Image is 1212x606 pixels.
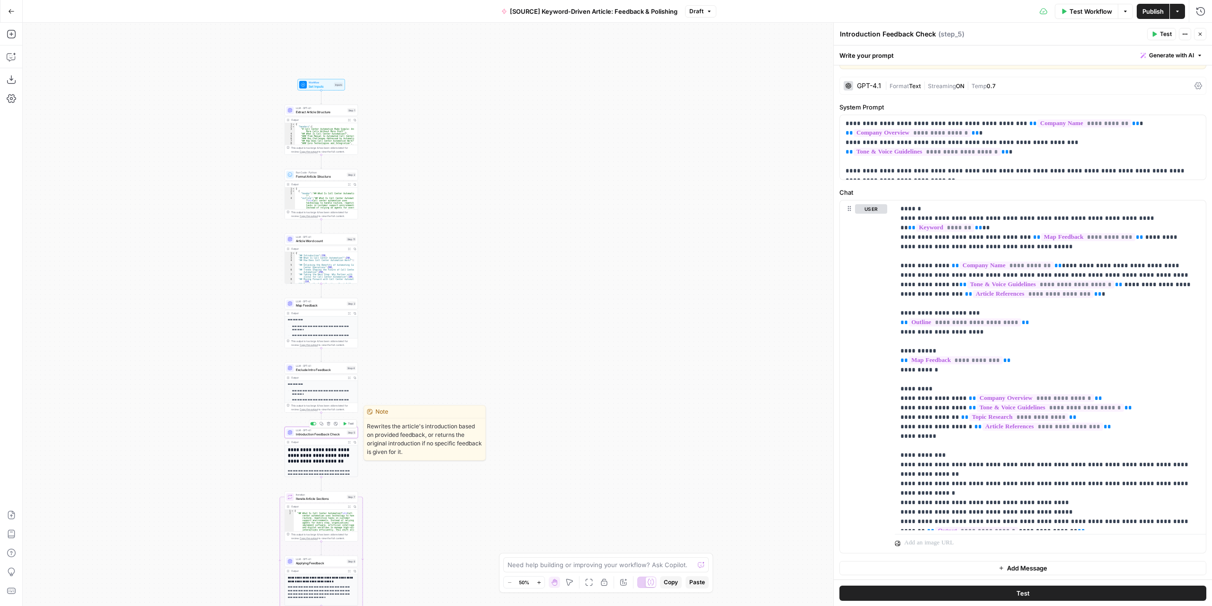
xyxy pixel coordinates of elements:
div: Step 2 [347,172,356,177]
label: System Prompt [839,102,1206,112]
div: This output is too large & has been abbreviated for review. to view the full content. [291,210,356,218]
span: Extract Article Structure [296,109,346,114]
span: Copy the output [300,215,318,217]
div: This output is too large & has been abbreviated for review. to view the full content. [291,339,356,347]
div: 1 [285,188,295,190]
span: 0.7 [987,82,996,90]
g: Edge from start to step_1 [321,90,322,104]
div: Step 3 [347,301,356,306]
div: 4 [285,259,295,264]
div: 1 [285,252,295,254]
button: Copy [660,576,682,588]
span: Run Code · Python [296,171,345,174]
g: Edge from step_11 to step_3 [321,283,322,297]
span: Exclude Intro Feedback [296,367,345,372]
div: IterationIterate Article SectionsStep 7Output[ "## What Is Call Center Automation?\n\nCall center... [285,491,358,542]
div: Step 7 [347,495,356,499]
span: Introduction Feedback Check [296,432,345,436]
div: Step 1 [348,108,356,112]
span: Map Feedback [296,303,345,308]
span: Applying Feedback [296,561,345,565]
div: Output [291,247,345,251]
div: GPT-4.1 [857,82,881,89]
span: Add Message [1007,563,1047,573]
span: LLM · GPT-4.1 [296,106,346,110]
span: Generate with AI [1149,51,1194,60]
span: Format Article Structure [296,174,345,179]
span: LLM · GPT-4.1 [296,299,345,303]
g: Edge from step_2 to step_11 [321,219,322,233]
div: Output [291,505,345,508]
label: Chat [839,188,1206,197]
div: 2 [285,512,294,538]
span: Toggle code folding, rows 1 through 10 [292,252,295,254]
g: Edge from step_3 to step_4 [321,348,322,362]
span: | [885,81,890,90]
div: 2 [285,190,295,192]
span: Draft [689,7,704,16]
g: Edge from step_5 to step_7 [321,477,322,490]
span: Toggle code folding, rows 1 through 6 [291,510,294,512]
g: Edge from step_7 to step_8 [321,541,322,555]
div: 6 [285,269,295,273]
span: Toggle code folding, rows 1 through 62 [292,188,295,190]
div: This output is too large & has been abbreviated for review. to view the full content. [291,404,356,411]
button: Test [341,421,356,427]
button: Test [1147,28,1176,40]
div: This output is too large & has been abbreviated for review. to view the full content. [291,533,356,540]
span: ON [956,82,964,90]
span: Temp [971,82,987,90]
div: 2 [285,126,295,128]
span: Text [909,82,921,90]
span: 50% [519,579,529,586]
span: Rewrites the article's introduction based on provided feedback, or returns the original introduct... [364,418,485,460]
span: Article Word count [296,238,345,243]
span: | [964,81,971,90]
button: Test Workflow [1055,4,1118,19]
div: 4 [285,197,295,228]
span: Iteration [296,493,345,497]
div: 8 [285,278,295,283]
div: WorkflowSet InputsInputs [285,79,358,90]
span: Toggle code folding, rows 2 through 5 [292,190,295,192]
span: Copy the output [300,537,318,540]
div: Output [291,440,345,444]
div: LLM · GPT-4.1Extract Article StructureStep 1Output{ "headers":[ "# Call Center Automation Made Si... [285,105,358,155]
span: Streaming [928,82,956,90]
div: 1 [285,123,295,126]
span: Paste [689,578,705,587]
textarea: Introduction Feedback Check [840,29,936,39]
button: Draft [685,5,716,18]
div: 3 [285,192,295,197]
span: Copy the output [300,408,318,411]
span: Copy the output [300,344,318,346]
div: user [840,200,887,553]
div: Output [291,118,345,122]
div: Output [291,182,345,186]
span: Test [1160,30,1172,38]
button: Paste [686,576,709,588]
button: Test [839,585,1206,600]
div: 3 [285,128,295,133]
div: Output [291,569,345,573]
div: 2 [285,254,295,257]
span: ( step_5 ) [938,29,964,39]
span: Test [1016,588,1030,597]
div: 1 [285,510,294,512]
span: Copy [664,578,678,587]
div: Write your prompt [834,45,1212,65]
div: 6 [285,137,295,140]
span: Format [890,82,909,90]
button: user [855,204,887,214]
div: Step 8 [347,559,356,563]
span: Test [348,422,354,426]
div: 3 [285,257,295,259]
span: LLM · GPT-4.1 [296,428,345,432]
span: Toggle code folding, rows 2 through 25 [292,126,295,128]
button: Add Message [839,561,1206,575]
div: Step 5 [347,430,356,434]
div: Run Code · PythonFormat Article StructureStep 2Output[ { "header":"## What Is Call Center Automat... [285,169,358,219]
span: Copy the output [300,150,318,153]
div: Output [291,311,345,315]
div: Step 4 [347,366,356,370]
